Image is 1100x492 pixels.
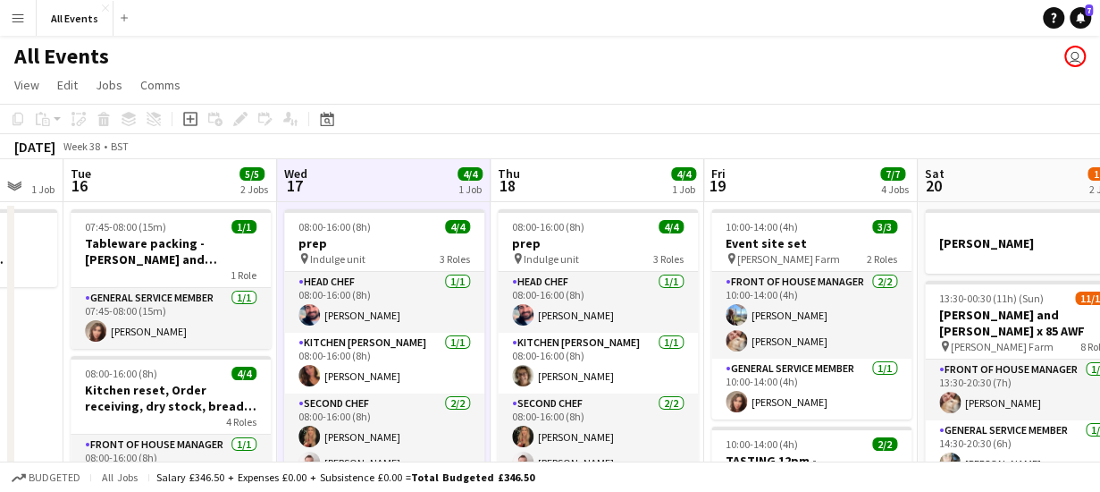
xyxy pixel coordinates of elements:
[498,209,698,474] app-job-card: 08:00-16:00 (8h)4/4prep Indulge unit3 RolesHead Chef1/108:00-16:00 (8h)[PERSON_NAME]Kitchen [PERS...
[231,220,256,233] span: 1/1
[1064,46,1086,67] app-user-avatar: Lucy Hinks
[1070,7,1091,29] a: 7
[29,471,80,484] span: Budgeted
[498,235,698,251] h3: prep
[711,209,911,420] app-job-card: 10:00-14:00 (4h)3/3Event site set [PERSON_NAME] Farm2 RolesFront of House Manager2/210:00-14:00 (...
[659,220,684,233] span: 4/4
[671,167,696,181] span: 4/4
[71,209,271,349] app-job-card: 07:45-08:00 (15m)1/1Tableware packing - [PERSON_NAME] and [PERSON_NAME] AWF1 RoleGeneral service ...
[96,77,122,93] span: Jobs
[880,167,905,181] span: 7/7
[85,367,157,380] span: 08:00-16:00 (8h)
[498,394,698,480] app-card-role: Second Chef2/208:00-16:00 (8h)[PERSON_NAME][PERSON_NAME]
[71,165,91,182] span: Tue
[231,367,256,380] span: 4/4
[881,182,909,196] div: 4 Jobs
[310,252,365,266] span: Indulge unit
[872,437,897,451] span: 2/2
[284,235,484,251] h3: prep
[653,252,684,266] span: 3 Roles
[50,73,85,97] a: Edit
[872,220,897,233] span: 3/3
[951,340,1054,353] span: [PERSON_NAME] Farm
[440,252,470,266] span: 3 Roles
[867,252,897,266] span: 2 Roles
[14,43,109,70] h1: All Events
[284,333,484,394] app-card-role: Kitchen [PERSON_NAME]1/108:00-16:00 (8h)[PERSON_NAME]
[88,73,130,97] a: Jobs
[9,468,83,488] button: Budgeted
[59,140,104,153] span: Week 38
[498,165,520,182] span: Thu
[284,272,484,333] app-card-role: Head Chef1/108:00-16:00 (8h)[PERSON_NAME]
[14,77,39,93] span: View
[298,220,371,233] span: 08:00-16:00 (8h)
[37,1,113,36] button: All Events
[711,453,911,485] h3: TASTING 12pm - [PERSON_NAME] and [PERSON_NAME] 2 ([DATE] [PERSON_NAME] Mill)
[7,73,46,97] a: View
[133,73,188,97] a: Comms
[68,175,91,196] span: 16
[726,437,798,451] span: 10:00-14:00 (4h)
[445,220,470,233] span: 4/4
[711,272,911,359] app-card-role: Front of House Manager2/210:00-14:00 (4h)[PERSON_NAME][PERSON_NAME]
[512,220,584,233] span: 08:00-16:00 (8h)
[281,175,307,196] span: 17
[284,394,484,480] app-card-role: Second Chef2/208:00-16:00 (8h)[PERSON_NAME][PERSON_NAME]
[1085,4,1093,16] span: 7
[98,471,141,484] span: All jobs
[498,272,698,333] app-card-role: Head Chef1/108:00-16:00 (8h)[PERSON_NAME]
[85,220,166,233] span: 07:45-08:00 (15m)
[726,220,798,233] span: 10:00-14:00 (4h)
[524,252,579,266] span: Indulge unit
[711,359,911,420] app-card-role: General service member1/110:00-14:00 (4h)[PERSON_NAME]
[711,165,726,182] span: Fri
[284,165,307,182] span: Wed
[458,167,483,181] span: 4/4
[226,415,256,428] span: 4 Roles
[709,175,726,196] span: 19
[411,471,534,484] span: Total Budgeted £346.50
[240,182,268,196] div: 2 Jobs
[672,182,695,196] div: 1 Job
[140,77,181,93] span: Comms
[71,382,271,414] h3: Kitchen reset, Order receiving, dry stock, bread and cake day
[231,268,256,282] span: 1 Role
[925,165,945,182] span: Sat
[922,175,945,196] span: 20
[495,175,520,196] span: 18
[71,288,271,349] app-card-role: General service member1/107:45-08:00 (15m)[PERSON_NAME]
[71,235,271,267] h3: Tableware packing - [PERSON_NAME] and [PERSON_NAME] AWF
[737,252,840,266] span: [PERSON_NAME] Farm
[239,167,265,181] span: 5/5
[31,182,55,196] div: 1 Job
[498,333,698,394] app-card-role: Kitchen [PERSON_NAME]1/108:00-16:00 (8h)[PERSON_NAME]
[939,292,1044,305] span: 13:30-00:30 (11h) (Sun)
[284,209,484,474] app-job-card: 08:00-16:00 (8h)4/4prep Indulge unit3 RolesHead Chef1/108:00-16:00 (8h)[PERSON_NAME]Kitchen [PERS...
[711,235,911,251] h3: Event site set
[111,140,129,153] div: BST
[458,182,482,196] div: 1 Job
[57,77,78,93] span: Edit
[156,471,534,484] div: Salary £346.50 + Expenses £0.00 + Subsistence £0.00 =
[14,138,55,156] div: [DATE]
